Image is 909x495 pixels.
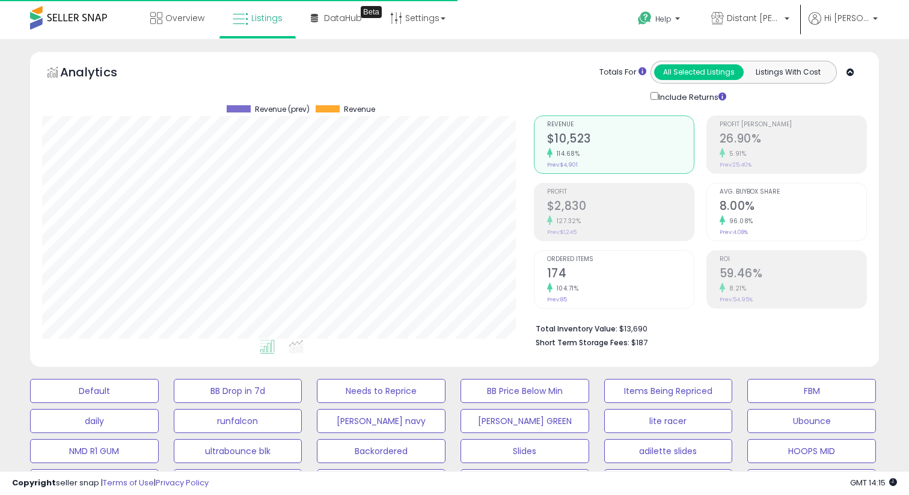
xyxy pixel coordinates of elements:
li: $13,690 [536,321,858,335]
button: LEGO [747,469,876,493]
button: Slides [461,439,589,463]
small: 96.08% [725,217,753,226]
h2: 174 [547,266,694,283]
h5: Analytics [60,64,141,84]
div: Tooltip anchor [361,6,382,18]
small: Prev: $4,901 [547,161,578,168]
button: TR23 [30,469,159,493]
button: BB Price Below Min [461,379,589,403]
span: Revenue (prev) [255,105,310,114]
button: HOOPS MID [747,439,876,463]
i: Get Help [637,11,652,26]
button: Needs to Reprice [317,379,445,403]
button: [PERSON_NAME] navy [317,409,445,433]
small: Prev: 4.08% [720,229,748,236]
button: FBM [747,379,876,403]
a: Help [628,2,692,39]
button: ultrabounce blk [174,439,302,463]
button: Listings With Cost [743,64,833,80]
span: Help [655,14,672,24]
span: Distant [PERSON_NAME] Enterprises [727,12,781,24]
span: Profit [547,189,694,195]
button: Ubounce [747,409,876,433]
b: Short Term Storage Fees: [536,337,629,348]
span: Revenue [344,105,375,114]
button: lite racer [604,409,733,433]
a: Terms of Use [103,477,154,488]
span: Overview [165,12,204,24]
small: Prev: 25.40% [720,161,751,168]
div: Totals For [599,67,646,78]
span: Profit [PERSON_NAME] [720,121,866,128]
b: Total Inventory Value: [536,324,617,334]
small: 127.32% [552,217,581,226]
h2: 26.90% [720,132,866,148]
small: 114.68% [552,149,580,158]
span: Hi [PERSON_NAME] [824,12,869,24]
h2: 8.00% [720,199,866,215]
a: Privacy Policy [156,477,209,488]
span: $187 [631,337,647,348]
h2: $2,830 [547,199,694,215]
button: All Selected Listings [654,64,744,80]
span: ROI [720,256,866,263]
div: seller snap | | [12,478,209,489]
span: Ordered Items [547,256,694,263]
button: backpacks [174,469,302,493]
button: [PERSON_NAME] GREEN [461,409,589,433]
h2: $10,523 [547,132,694,148]
small: 8.21% [725,284,747,293]
div: Include Returns [641,90,741,103]
button: Default [30,379,159,403]
button: Items Being Repriced [604,379,733,403]
small: 5.91% [725,149,747,158]
button: Open Hem [461,469,589,493]
h2: 59.46% [720,266,866,283]
small: Prev: 85 [547,296,567,303]
span: 2025-10-10 14:15 GMT [850,477,897,488]
button: BB Drop in 7d [174,379,302,403]
button: daily [30,409,159,433]
span: Listings [251,12,283,24]
button: Backordered [317,439,445,463]
small: 104.71% [552,284,579,293]
button: NMD R1 GUM [30,439,159,463]
small: Prev: $1,245 [547,229,577,236]
button: runfalcon [174,409,302,433]
span: Avg. Buybox Share [720,189,866,195]
span: DataHub [324,12,362,24]
button: NMD R1 BLK/PINK [604,469,733,493]
strong: Copyright [12,477,56,488]
small: Prev: 54.95% [720,296,753,303]
button: HOOPS LOW WMNS [317,469,445,493]
button: adilette slides [604,439,733,463]
a: Hi [PERSON_NAME] [809,12,878,39]
span: Revenue [547,121,694,128]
